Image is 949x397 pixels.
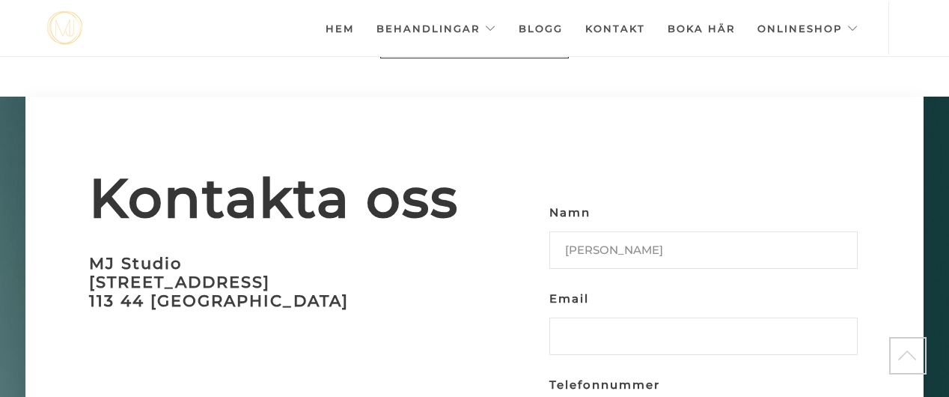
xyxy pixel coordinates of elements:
a: Blogg [519,2,563,55]
a: Hem [326,2,354,55]
a: Behandlingar [376,2,496,55]
input: Namn [549,231,858,269]
a: mjstudio mjstudio mjstudio [47,11,82,45]
a: Boka här [668,2,735,55]
img: mjstudio [47,11,82,45]
h3: MJ Studio [STREET_ADDRESS] 113 44 [GEOGRAPHIC_DATA] [89,254,474,310]
label: Email [549,288,858,370]
input: Email [549,318,858,355]
span: Kontakta oss [89,172,474,224]
label: Namn [549,201,858,284]
a: Kontakt [585,2,645,55]
a: Onlineshop [757,2,858,55]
